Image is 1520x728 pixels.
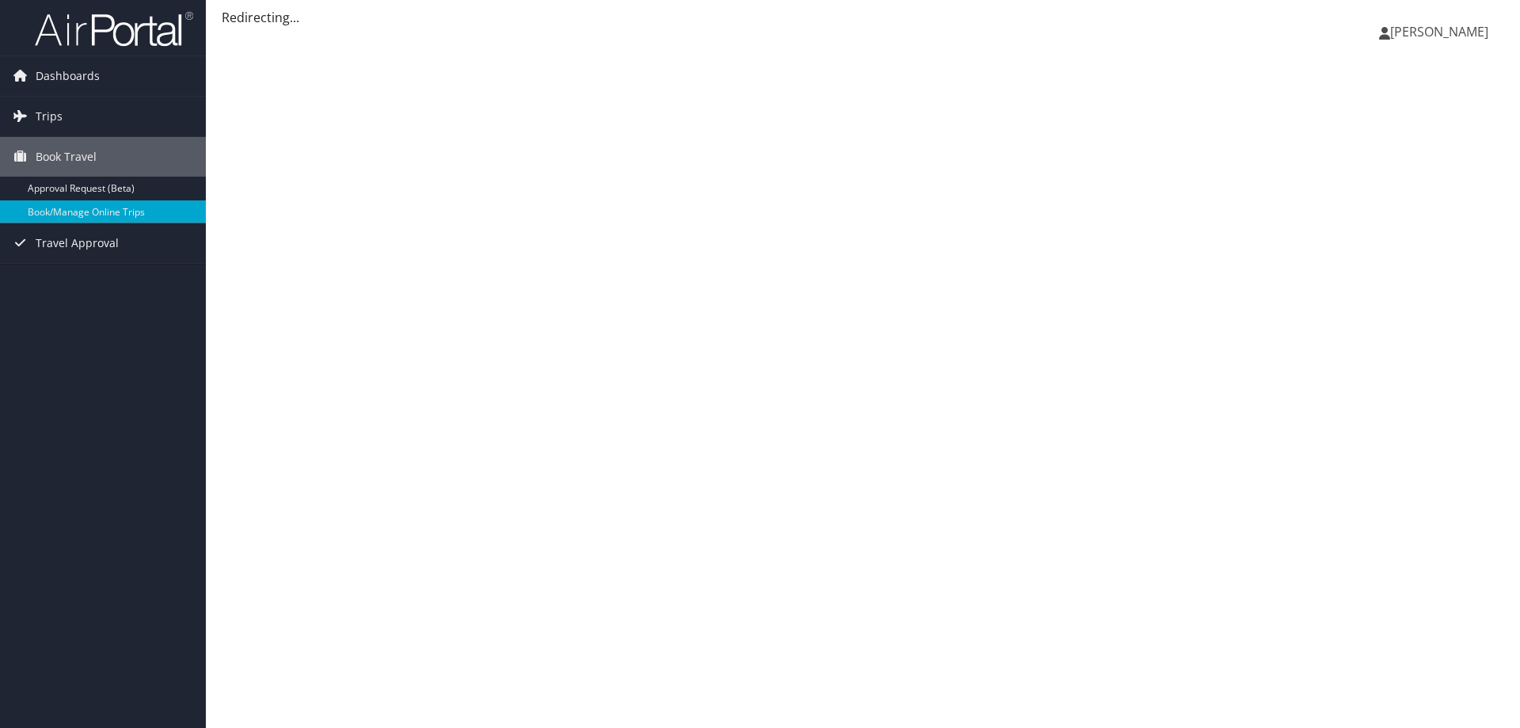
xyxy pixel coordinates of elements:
[1390,23,1488,40] span: [PERSON_NAME]
[1379,8,1504,55] a: [PERSON_NAME]
[36,56,100,96] span: Dashboards
[35,10,193,48] img: airportal-logo.png
[36,137,97,177] span: Book Travel
[36,223,119,263] span: Travel Approval
[36,97,63,136] span: Trips
[222,8,1504,27] div: Redirecting...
